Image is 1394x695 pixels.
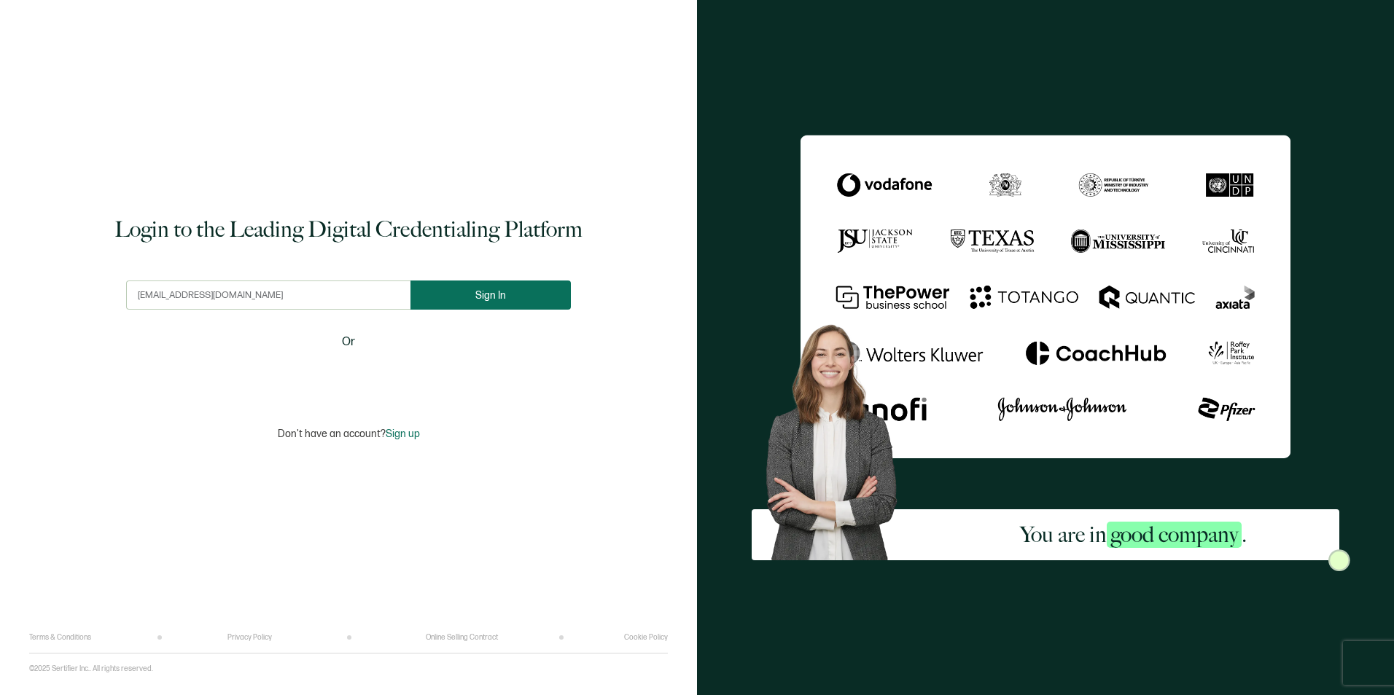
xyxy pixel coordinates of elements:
span: good company [1107,522,1242,548]
p: ©2025 Sertifier Inc.. All rights reserved. [29,664,153,673]
a: Online Selling Contract [426,633,498,642]
p: Don't have an account? [278,428,420,440]
span: Sign up [386,428,420,440]
a: Cookie Policy [624,633,668,642]
img: Sertifier Login - You are in <span class="strong-h">good company</span>. Hero [752,313,928,560]
a: Terms & Conditions [29,633,91,642]
input: Enter your work email address [126,280,410,310]
h1: Login to the Leading Digital Credentialing Platform [114,215,583,244]
iframe: Sign in with Google Button [257,361,440,393]
img: Sertifier Login - You are in <span class="strong-h">good company</span>. [801,135,1290,458]
img: Sertifier Login [1328,549,1350,571]
span: Sign In [475,290,506,301]
span: Or [342,333,355,351]
button: Sign In [410,280,571,310]
a: Privacy Policy [227,633,272,642]
h2: You are in . [1020,520,1247,549]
